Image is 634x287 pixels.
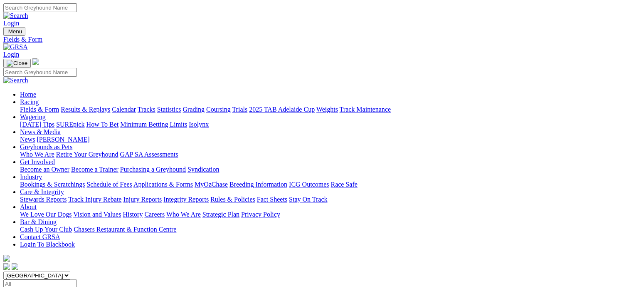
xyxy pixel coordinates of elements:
a: Careers [144,211,165,218]
button: Toggle navigation [3,27,25,36]
a: Breeding Information [229,181,287,188]
a: Bookings & Scratchings [20,181,85,188]
input: Search [3,3,77,12]
img: logo-grsa-white.png [3,255,10,262]
div: Care & Integrity [20,196,631,203]
a: Cash Up Your Club [20,226,72,233]
a: Industry [20,173,42,180]
a: Race Safe [331,181,357,188]
a: Get Involved [20,158,55,165]
a: Fact Sheets [257,196,287,203]
a: Injury Reports [123,196,162,203]
img: twitter.svg [12,263,18,270]
a: Track Maintenance [340,106,391,113]
a: Tracks [138,106,155,113]
input: Search [3,68,77,77]
a: Fields & Form [3,36,631,43]
a: About [20,203,37,210]
a: Racing [20,98,39,105]
a: Syndication [187,166,219,173]
div: Get Involved [20,166,631,173]
a: Rules & Policies [210,196,255,203]
a: Stewards Reports [20,196,67,203]
a: Who We Are [166,211,201,218]
a: Results & Replays [61,106,110,113]
a: Strategic Plan [202,211,239,218]
a: Greyhounds as Pets [20,143,72,150]
div: Bar & Dining [20,226,631,233]
a: Integrity Reports [163,196,209,203]
a: Trials [232,106,247,113]
a: Become an Owner [20,166,69,173]
a: [DATE] Tips [20,121,54,128]
a: Purchasing a Greyhound [120,166,186,173]
a: Chasers Restaurant & Function Centre [74,226,176,233]
a: ICG Outcomes [289,181,329,188]
span: Menu [8,28,22,35]
a: [PERSON_NAME] [37,136,89,143]
a: Grading [183,106,205,113]
a: Weights [316,106,338,113]
a: Minimum Betting Limits [120,121,187,128]
img: facebook.svg [3,263,10,270]
a: 2025 TAB Adelaide Cup [249,106,315,113]
a: Calendar [112,106,136,113]
a: SUREpick [56,121,84,128]
img: Search [3,12,28,20]
a: Contact GRSA [20,233,60,240]
a: Applications & Forms [133,181,193,188]
a: MyOzChase [195,181,228,188]
a: Login [3,20,19,27]
a: GAP SA Assessments [120,151,178,158]
div: Wagering [20,121,631,128]
a: Stay On Track [289,196,327,203]
a: News [20,136,35,143]
a: History [123,211,143,218]
div: Industry [20,181,631,188]
a: Become a Trainer [71,166,118,173]
a: Who We Are [20,151,54,158]
a: Wagering [20,113,46,120]
a: News & Media [20,128,61,135]
a: Login [3,51,19,58]
div: Racing [20,106,631,113]
img: Search [3,77,28,84]
div: Greyhounds as Pets [20,151,631,158]
a: We Love Our Dogs [20,211,72,218]
img: Close [7,60,27,67]
a: Retire Your Greyhound [56,151,118,158]
a: Vision and Values [73,211,121,218]
a: Coursing [206,106,231,113]
a: Privacy Policy [241,211,280,218]
a: Schedule of Fees [86,181,132,188]
a: Home [20,91,36,98]
a: Care & Integrity [20,188,64,195]
div: About [20,211,631,218]
img: logo-grsa-white.png [32,58,39,65]
a: Statistics [157,106,181,113]
a: Track Injury Rebate [68,196,121,203]
a: Bar & Dining [20,218,57,225]
a: How To Bet [86,121,119,128]
a: Login To Blackbook [20,241,75,248]
a: Fields & Form [20,106,59,113]
div: News & Media [20,136,631,143]
a: Isolynx [189,121,209,128]
img: GRSA [3,43,28,51]
button: Toggle navigation [3,59,31,68]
